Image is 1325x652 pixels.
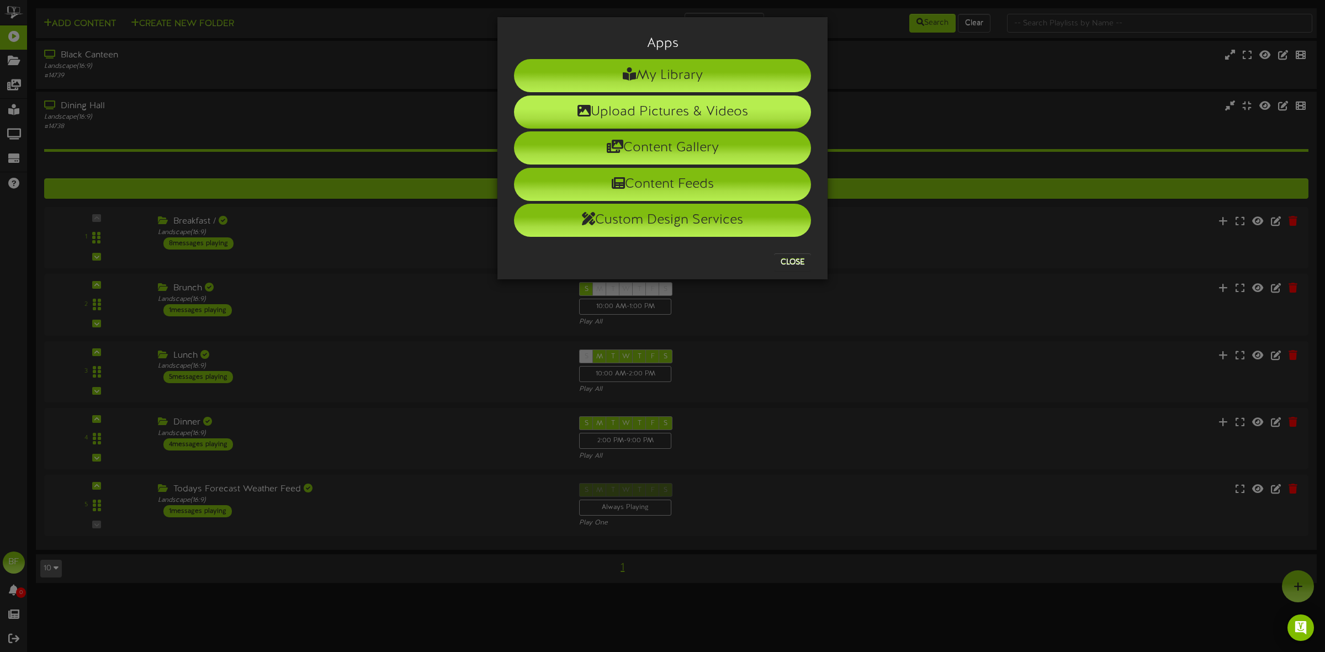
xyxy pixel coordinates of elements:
[774,253,811,271] button: Close
[514,96,811,129] li: Upload Pictures & Videos
[514,59,811,92] li: My Library
[514,36,811,51] h3: Apps
[514,168,811,201] li: Content Feeds
[1287,614,1314,641] div: Open Intercom Messenger
[514,131,811,165] li: Content Gallery
[514,204,811,237] li: Custom Design Services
